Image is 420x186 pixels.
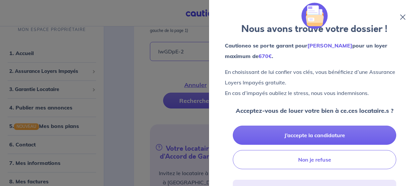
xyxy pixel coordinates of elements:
em: 670€ [259,53,272,59]
p: En choisissant de lui confier vos clés, vous bénéficiez d’une Assurance Loyers Impayés gratuite. ... [225,67,404,98]
img: illu_folder.svg [301,3,328,29]
strong: Acceptez-vous de louer votre bien à ce.ces locataire.s ? [236,107,394,114]
strong: Nous avons trouvé votre dossier ! [241,22,388,36]
em: [PERSON_NAME] [307,42,352,49]
button: J’accepte la candidature [233,126,396,145]
strong: Cautioneo se porte garant pour pour un loyer maximum de . [225,42,387,59]
button: Non je refuse [233,150,396,169]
